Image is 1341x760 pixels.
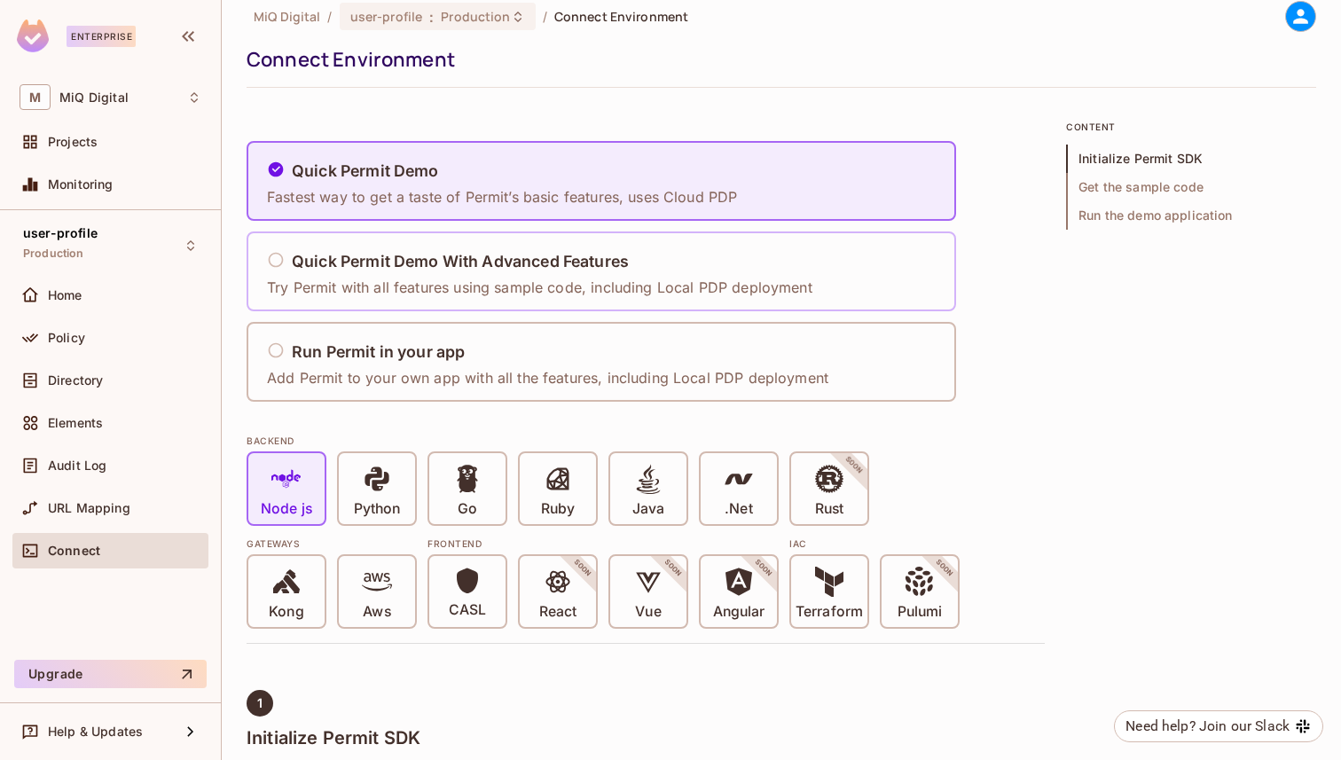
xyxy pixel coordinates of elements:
h4: Initialize Permit SDK [247,727,1045,748]
span: Workspace: MiQ Digital [59,90,129,105]
span: Run the demo application [1066,201,1316,230]
p: Fastest way to get a taste of Permit’s basic features, uses Cloud PDP [267,187,737,207]
span: Projects [48,135,98,149]
span: : [428,10,435,24]
li: / [327,8,332,25]
span: user-profile [23,226,98,240]
p: Node js [261,500,312,518]
span: the active workspace [254,8,320,25]
button: Upgrade [14,660,207,688]
p: Aws [363,603,390,621]
span: Production [441,8,510,25]
p: Vue [635,603,661,621]
span: 1 [257,696,263,710]
span: Home [48,288,82,302]
span: Elements [48,416,103,430]
span: SOON [819,431,889,500]
p: Kong [269,603,303,621]
span: Connect [48,544,100,558]
p: Add Permit to your own app with all the features, including Local PDP deployment [267,368,828,388]
div: Frontend [427,537,779,551]
h5: Run Permit in your app [292,343,465,361]
div: Need help? Join our Slack [1125,716,1290,737]
p: React [539,603,576,621]
span: SOON [548,534,617,603]
h5: Quick Permit Demo With Advanced Features [292,253,629,270]
p: Java [632,500,664,518]
span: M [20,84,51,110]
div: BACKEND [247,434,1045,448]
span: Policy [48,331,85,345]
p: content [1066,120,1316,134]
div: Connect Environment [247,46,1307,73]
img: SReyMgAAAABJRU5ErkJggg== [17,20,49,52]
span: Monitoring [48,177,114,192]
h5: Quick Permit Demo [292,162,439,180]
div: Enterprise [67,26,136,47]
span: Initialize Permit SDK [1066,145,1316,173]
span: URL Mapping [48,501,130,515]
div: IAC [789,537,960,551]
p: Ruby [541,500,575,518]
p: Pulumi [898,603,942,621]
span: SOON [910,534,979,603]
div: Gateways [247,537,417,551]
span: Audit Log [48,458,106,473]
p: .Net [725,500,752,518]
p: Python [354,500,400,518]
p: Go [458,500,477,518]
p: Terraform [796,603,863,621]
p: CASL [449,601,486,619]
li: / [543,8,547,25]
p: Angular [713,603,765,621]
p: Try Permit with all features using sample code, including Local PDP deployment [267,278,812,297]
span: SOON [639,534,708,603]
span: Get the sample code [1066,173,1316,201]
p: Rust [815,500,843,518]
span: SOON [729,534,798,603]
span: Connect Environment [554,8,689,25]
span: Help & Updates [48,725,143,739]
span: Production [23,247,84,261]
span: Directory [48,373,103,388]
span: user-profile [350,8,423,25]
